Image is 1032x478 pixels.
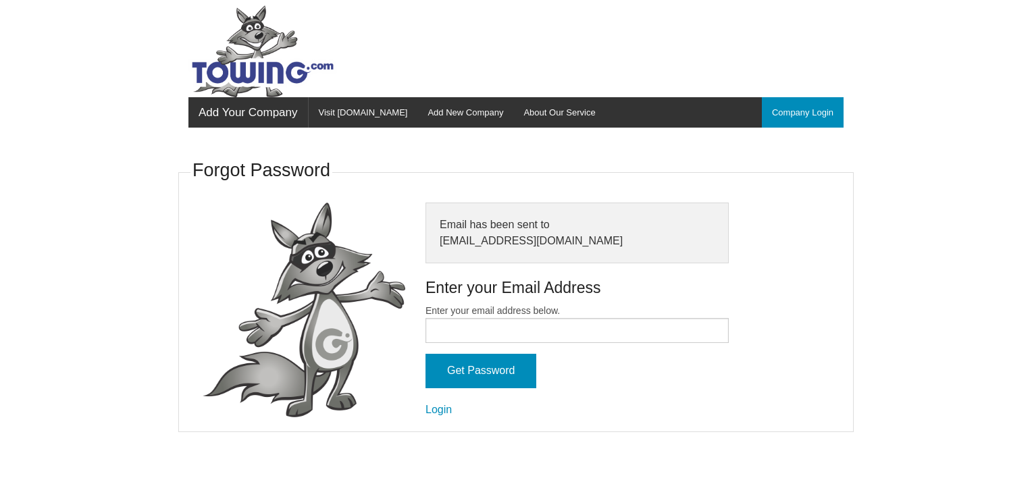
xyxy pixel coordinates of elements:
img: Towing.com Logo [188,5,337,97]
a: About Our Service [513,97,605,128]
div: Email has been sent to [EMAIL_ADDRESS][DOMAIN_NAME] [425,203,729,263]
h4: Enter your Email Address [425,277,729,298]
input: Enter your email address below. [425,318,729,343]
label: Enter your email address below. [425,304,729,343]
a: Add Your Company [188,97,308,128]
a: Add New Company [417,97,513,128]
img: fox-Presenting.png [203,203,405,418]
a: Login [425,404,452,415]
input: Get Password [425,354,536,388]
a: Visit [DOMAIN_NAME] [309,97,418,128]
h3: Forgot Password [192,158,330,184]
a: Company Login [762,97,844,128]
